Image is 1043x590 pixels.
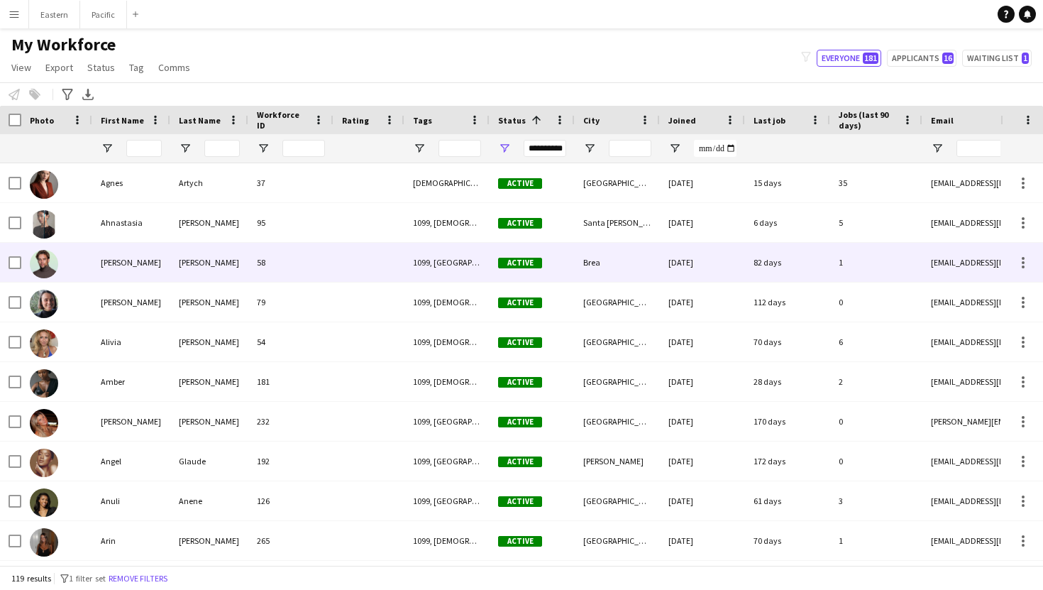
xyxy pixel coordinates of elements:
img: Agnes Artych [30,170,58,199]
div: 170 days [745,402,830,441]
div: [DEMOGRAPHIC_DATA], [US_STATE], Travel Team, W2 [404,163,490,202]
div: [PERSON_NAME] [170,322,248,361]
div: [PERSON_NAME] [170,203,248,242]
button: Eastern [29,1,80,28]
div: 112 days [745,283,830,322]
div: 1099, [DEMOGRAPHIC_DATA], [GEOGRAPHIC_DATA] [404,283,490,322]
div: [GEOGRAPHIC_DATA] [575,163,660,202]
div: Arin [92,521,170,560]
div: [DATE] [660,322,745,361]
div: 70 days [745,322,830,361]
span: Photo [30,115,54,126]
button: Open Filter Menu [583,142,596,155]
div: [PERSON_NAME] [170,283,248,322]
div: [GEOGRAPHIC_DATA] [575,481,660,520]
img: Angel Glaude [30,449,58,477]
span: Last job [754,115,785,126]
span: Active [498,178,542,189]
span: Status [87,61,115,74]
span: Active [498,258,542,268]
div: [DATE] [660,203,745,242]
button: Open Filter Menu [179,142,192,155]
img: Ahnastasia Carlyle [30,210,58,239]
span: 16 [942,53,954,64]
a: Comms [153,58,196,77]
div: 1099, [DEMOGRAPHIC_DATA], [GEOGRAPHIC_DATA] [404,362,490,401]
div: [PERSON_NAME] [170,402,248,441]
span: City [583,115,600,126]
span: Jobs (last 90 days) [839,109,897,131]
span: Comms [158,61,190,74]
div: [GEOGRAPHIC_DATA] [575,362,660,401]
span: Active [498,337,542,348]
a: Status [82,58,121,77]
button: Applicants16 [887,50,956,67]
img: Alex Segura Lozano [30,250,58,278]
div: Artych [170,163,248,202]
div: 1099, [DEMOGRAPHIC_DATA], [GEOGRAPHIC_DATA], Travel Team [404,322,490,361]
div: 6 days [745,203,830,242]
div: 0 [830,283,922,322]
div: [DATE] [660,521,745,560]
div: Amber [92,362,170,401]
span: View [11,61,31,74]
span: Active [498,417,542,427]
span: Email [931,115,954,126]
div: 2 [830,362,922,401]
div: 1099, [GEOGRAPHIC_DATA], [DEMOGRAPHIC_DATA] [404,481,490,520]
span: First Name [101,115,144,126]
div: 172 days [745,442,830,481]
span: My Workforce [11,34,116,55]
div: 79 [248,283,333,322]
div: 37 [248,163,333,202]
div: 232 [248,402,333,441]
div: 61 days [745,481,830,520]
div: Ahnastasia [92,203,170,242]
div: [PERSON_NAME] [92,243,170,282]
div: 1099, [GEOGRAPHIC_DATA], [DEMOGRAPHIC_DATA] [404,243,490,282]
span: Tag [129,61,144,74]
div: [DATE] [660,481,745,520]
div: 1 [830,521,922,560]
span: 1 filter set [69,573,106,584]
button: Remove filters [106,571,170,586]
div: Santa [PERSON_NAME] [575,203,660,242]
div: [PERSON_NAME] [92,402,170,441]
button: Open Filter Menu [498,142,511,155]
div: Angel [92,442,170,481]
div: 0 [830,402,922,441]
div: 1099, [GEOGRAPHIC_DATA], [DEMOGRAPHIC_DATA] [404,442,490,481]
span: Tags [413,115,432,126]
button: Pacific [80,1,127,28]
span: Active [498,218,542,229]
img: Alivia Murdoch [30,329,58,358]
span: Active [498,457,542,467]
div: 1099, [DEMOGRAPHIC_DATA], [GEOGRAPHIC_DATA] [404,521,490,560]
div: 0 [830,442,922,481]
div: [PERSON_NAME] [170,243,248,282]
input: City Filter Input [609,140,651,157]
div: 95 [248,203,333,242]
div: Anene [170,481,248,520]
div: 1099, [DEMOGRAPHIC_DATA], [US_STATE] [404,203,490,242]
span: Active [498,297,542,308]
button: Open Filter Menu [257,142,270,155]
div: [GEOGRAPHIC_DATA] [575,402,660,441]
span: Joined [668,115,696,126]
div: 58 [248,243,333,282]
div: 265 [248,521,333,560]
img: Anuli Anene [30,488,58,517]
div: [PERSON_NAME] [170,362,248,401]
span: Active [498,496,542,507]
div: [PERSON_NAME] [92,283,170,322]
img: Arin Gasiorek [30,528,58,557]
div: 70 days [745,521,830,560]
div: [DATE] [660,163,745,202]
button: Open Filter Menu [668,142,681,155]
div: 54 [248,322,333,361]
span: Active [498,377,542,388]
div: Glaude [170,442,248,481]
button: Open Filter Menu [931,142,944,155]
div: [DATE] [660,362,745,401]
span: 181 [863,53,878,64]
